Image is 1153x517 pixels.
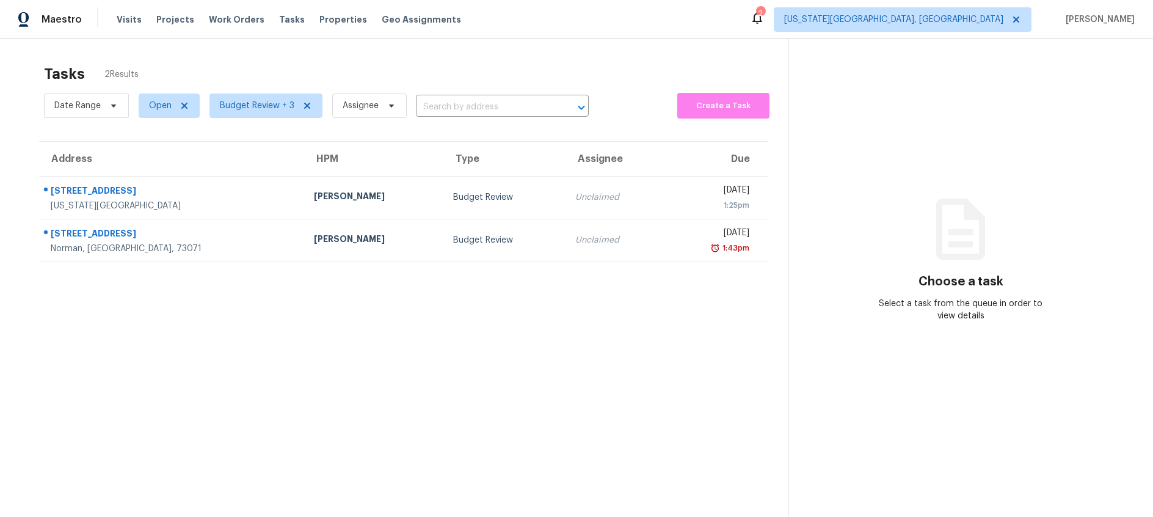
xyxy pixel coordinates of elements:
div: Norman, [GEOGRAPHIC_DATA], 73071 [51,243,294,255]
span: Work Orders [209,13,264,26]
span: Open [149,100,172,112]
input: Search by address [416,98,555,117]
th: Type [443,142,566,176]
div: [PERSON_NAME] [314,190,434,205]
div: [STREET_ADDRESS] [51,185,294,200]
div: 2 [756,7,765,20]
th: Assignee [566,142,663,176]
div: [STREET_ADDRESS] [51,227,294,243]
span: Assignee [343,100,379,112]
div: [DATE] [674,184,749,199]
div: Unclaimed [575,234,653,246]
span: Tasks [279,15,305,24]
div: Select a task from the queue in order to view details [875,298,1047,322]
h3: Choose a task [918,276,1003,288]
span: Create a Task [683,99,763,113]
th: Address [39,142,304,176]
div: [PERSON_NAME] [314,233,434,248]
div: Budget Review [453,191,556,204]
span: Budget Review + 3 [220,100,294,112]
div: Budget Review [453,234,556,246]
span: Visits [117,13,142,26]
span: Properties [319,13,367,26]
div: 1:43pm [720,242,749,254]
th: HPM [304,142,443,176]
th: Due [664,142,768,176]
div: 1:25pm [674,199,749,211]
span: [PERSON_NAME] [1061,13,1135,26]
div: [DATE] [674,227,749,242]
button: Create a Task [677,93,769,119]
button: Open [573,99,590,116]
img: Overdue Alarm Icon [710,242,720,254]
span: Geo Assignments [382,13,461,26]
div: [US_STATE][GEOGRAPHIC_DATA] [51,200,294,212]
span: 2 Results [104,68,139,81]
span: [US_STATE][GEOGRAPHIC_DATA], [GEOGRAPHIC_DATA] [784,13,1003,26]
span: Maestro [42,13,82,26]
span: Projects [156,13,194,26]
span: Date Range [54,100,101,112]
h2: Tasks [44,68,85,80]
div: Unclaimed [575,191,653,204]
